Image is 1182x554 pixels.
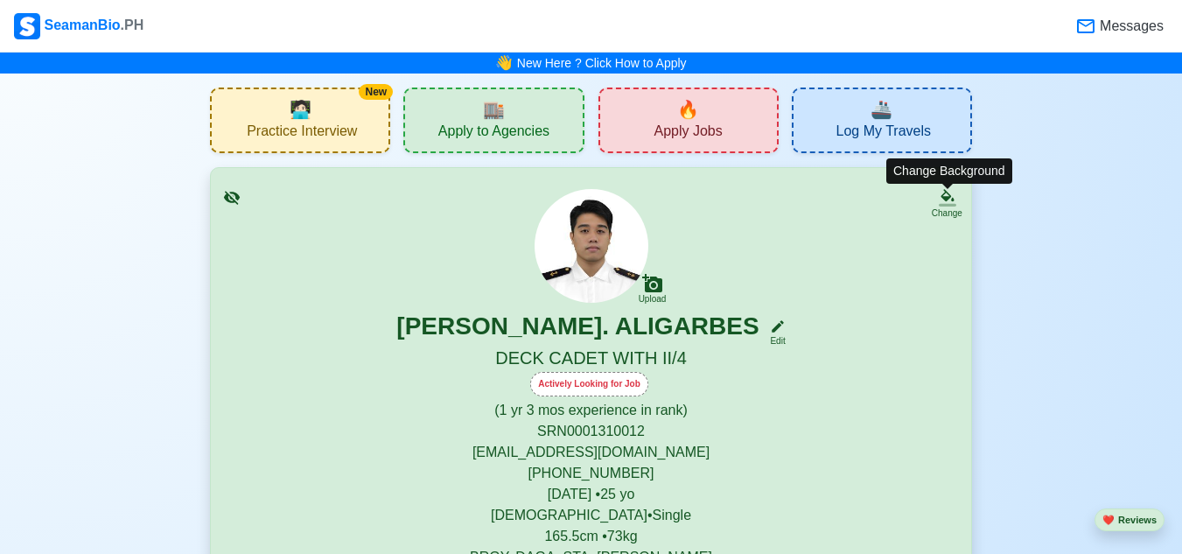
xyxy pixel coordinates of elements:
[232,400,950,421] p: (1 yr 3 mos experience in rank)
[871,96,892,123] span: travel
[763,334,786,347] div: Edit
[483,96,505,123] span: agencies
[232,421,950,442] p: SRN 0001310012
[932,207,962,220] div: Change
[530,372,648,396] div: Actively Looking for Job
[14,13,40,39] img: Logo
[1096,16,1164,37] span: Messages
[836,123,931,144] span: Log My Travels
[232,526,950,547] p: 165.5 cm • 73 kg
[639,294,667,305] div: Upload
[886,158,1012,184] div: Change Background
[121,18,144,32] span: .PH
[396,312,759,347] h3: [PERSON_NAME]. ALIGARBES
[247,123,357,144] span: Practice Interview
[1102,515,1115,525] span: heart
[232,463,950,484] p: [PHONE_NUMBER]
[517,56,687,70] a: New Here ? Click How to Apply
[232,347,950,372] h5: DECK CADET WITH II/4
[438,123,549,144] span: Apply to Agencies
[14,13,143,39] div: SeamanBio
[232,442,950,463] p: [EMAIL_ADDRESS][DOMAIN_NAME]
[654,123,722,144] span: Apply Jobs
[232,484,950,505] p: [DATE] • 25 yo
[494,52,514,74] span: bell
[359,84,393,100] div: New
[232,505,950,526] p: [DEMOGRAPHIC_DATA] • Single
[677,96,699,123] span: new
[1095,508,1165,532] button: heartReviews
[290,96,311,123] span: interview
